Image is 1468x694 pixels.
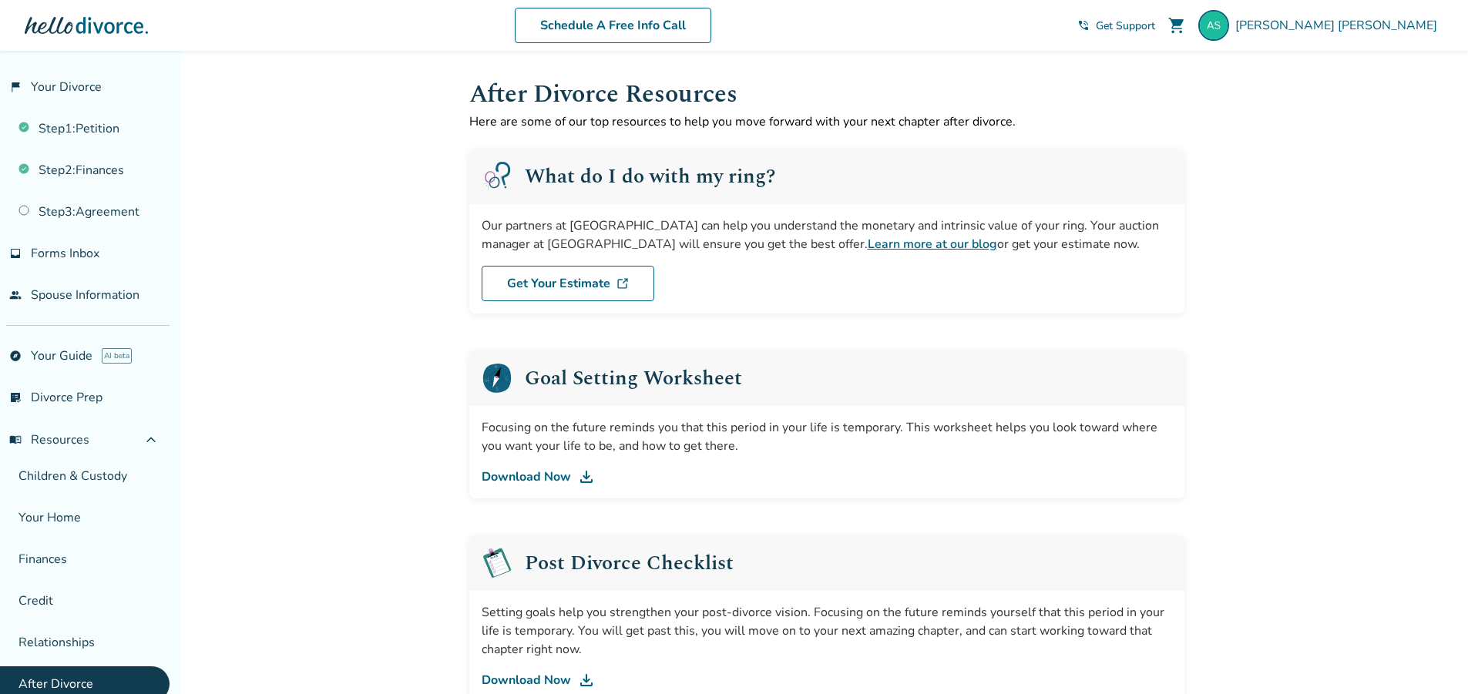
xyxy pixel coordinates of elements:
h2: Goal Setting Worksheet [525,368,742,388]
span: inbox [9,247,22,260]
span: expand_less [142,431,160,449]
p: Here are some of our top resources to help you move forward with your next chapter after divorce. [469,113,1184,130]
span: [PERSON_NAME] [PERSON_NAME] [1235,17,1443,34]
a: phone_in_talkGet Support [1077,18,1155,33]
span: AI beta [102,348,132,364]
span: Resources [9,431,89,448]
img: Ring [482,161,512,192]
h2: Post Divorce Checklist [525,553,734,573]
span: people [9,289,22,301]
a: Download Now [482,468,1172,486]
img: DL [577,468,596,486]
img: DL [577,671,596,689]
img: Goal Setting Worksheet [482,363,512,394]
span: shopping_cart [1167,16,1186,35]
a: Get Your Estimate [482,266,654,301]
img: DL [616,277,629,290]
h2: What do I do with my ring? [525,166,775,186]
a: Schedule A Free Info Call [515,8,711,43]
div: Our partners at [GEOGRAPHIC_DATA] can help you understand the monetary and intrinsic value of you... [482,216,1172,253]
img: Goal Setting Worksheet [482,548,512,578]
span: list_alt_check [9,391,22,404]
img: taskstrecker@aol.com [1198,10,1229,41]
div: Focusing on the future reminds you that this period in your life is temporary. This worksheet hel... [482,418,1172,455]
a: Download Now [482,671,1172,689]
span: flag_2 [9,81,22,93]
h1: After Divorce Resources [469,75,1184,113]
span: menu_book [9,434,22,446]
span: Forms Inbox [31,245,99,262]
span: explore [9,350,22,362]
a: Learn more at our blog [868,236,997,253]
span: phone_in_talk [1077,19,1090,32]
div: Setting goals help you strengthen your post-divorce vision. Focusing on the future reminds yourse... [482,603,1172,659]
iframe: Chat Widget [1391,620,1468,694]
span: Get Support [1096,18,1155,33]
